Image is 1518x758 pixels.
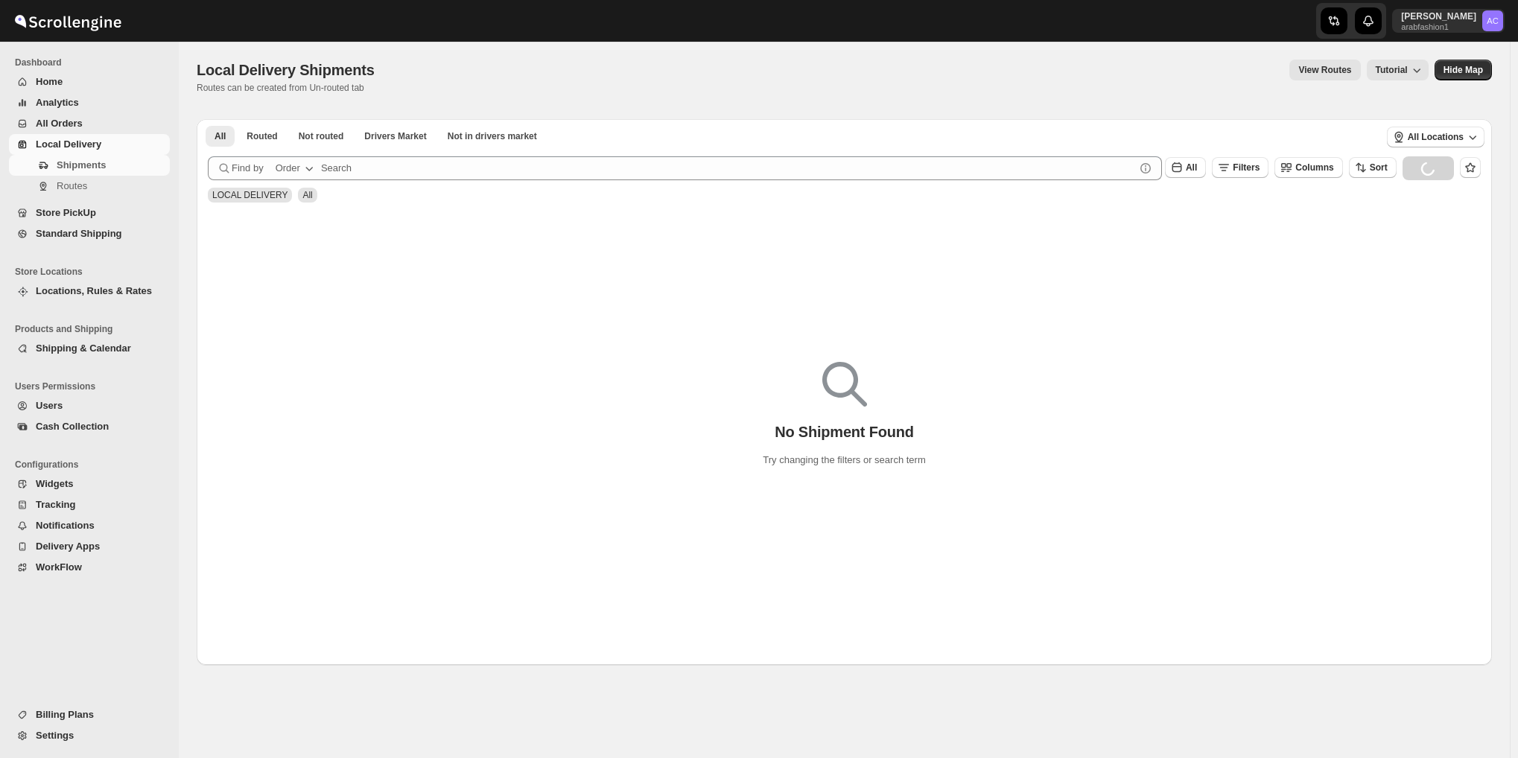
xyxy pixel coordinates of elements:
[36,138,101,150] span: Local Delivery
[57,159,106,171] span: Shipments
[9,515,170,536] button: Notifications
[9,474,170,494] button: Widgets
[197,82,381,94] p: Routes can be created from Un-routed tab
[215,130,226,142] span: All
[15,459,171,471] span: Configurations
[763,453,925,468] p: Try changing the filters or search term
[206,126,235,147] button: All
[15,323,171,335] span: Products and Shipping
[9,536,170,557] button: Delivery Apps
[1444,64,1483,76] span: Hide Map
[1165,157,1206,178] button: All
[9,704,170,725] button: Billing Plans
[212,190,288,200] span: LOCAL DELIVERY
[1408,131,1464,143] span: All Locations
[448,130,537,142] span: Not in drivers market
[1376,65,1408,75] span: Tutorial
[364,130,426,142] span: Drivers Market
[9,92,170,113] button: Analytics
[9,176,170,197] button: Routes
[822,362,867,407] img: Empty search results
[9,155,170,176] button: Shipments
[15,57,171,69] span: Dashboard
[1212,157,1268,178] button: Filters
[276,161,300,176] div: Order
[9,416,170,437] button: Cash Collection
[1435,60,1492,80] button: Map action label
[9,281,170,302] button: Locations, Rules & Rates
[36,228,122,239] span: Standard Shipping
[355,126,435,147] button: Claimable
[9,395,170,416] button: Users
[36,541,100,552] span: Delivery Apps
[36,478,73,489] span: Widgets
[36,343,131,354] span: Shipping & Calendar
[1349,157,1397,178] button: Sort
[302,190,312,200] span: All
[36,207,96,218] span: Store PickUp
[1295,162,1333,173] span: Columns
[1367,60,1429,80] button: Tutorial
[36,400,63,411] span: Users
[57,180,87,191] span: Routes
[1186,162,1197,173] span: All
[36,97,79,108] span: Analytics
[1387,127,1484,147] button: All Locations
[9,557,170,578] button: WorkFlow
[232,161,264,176] span: Find by
[9,113,170,134] button: All Orders
[247,130,277,142] span: Routed
[36,118,83,129] span: All Orders
[9,494,170,515] button: Tracking
[36,285,152,296] span: Locations, Rules & Rates
[299,130,344,142] span: Not routed
[9,338,170,359] button: Shipping & Calendar
[1370,162,1388,173] span: Sort
[238,126,286,147] button: Routed
[321,156,1135,180] input: Search
[36,499,75,510] span: Tracking
[36,561,82,573] span: WorkFlow
[1401,22,1476,31] p: arabfashion1
[267,156,325,180] button: Order
[15,380,171,392] span: Users Permissions
[9,725,170,746] button: Settings
[12,2,124,39] img: ScrollEngine
[1482,10,1503,31] span: Abizer Chikhly
[439,126,546,147] button: Un-claimable
[9,71,170,92] button: Home
[1487,16,1499,25] text: AC
[1298,64,1351,76] span: View Routes
[775,423,914,441] p: No Shipment Found
[290,126,353,147] button: Unrouted
[36,421,109,432] span: Cash Collection
[1392,9,1505,33] button: User menu
[15,266,171,278] span: Store Locations
[1289,60,1360,80] button: view route
[1233,162,1260,173] span: Filters
[36,520,95,531] span: Notifications
[197,62,375,78] span: Local Delivery Shipments
[36,76,63,87] span: Home
[1401,10,1476,22] p: [PERSON_NAME]
[1274,157,1342,178] button: Columns
[36,709,94,720] span: Billing Plans
[36,730,74,741] span: Settings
